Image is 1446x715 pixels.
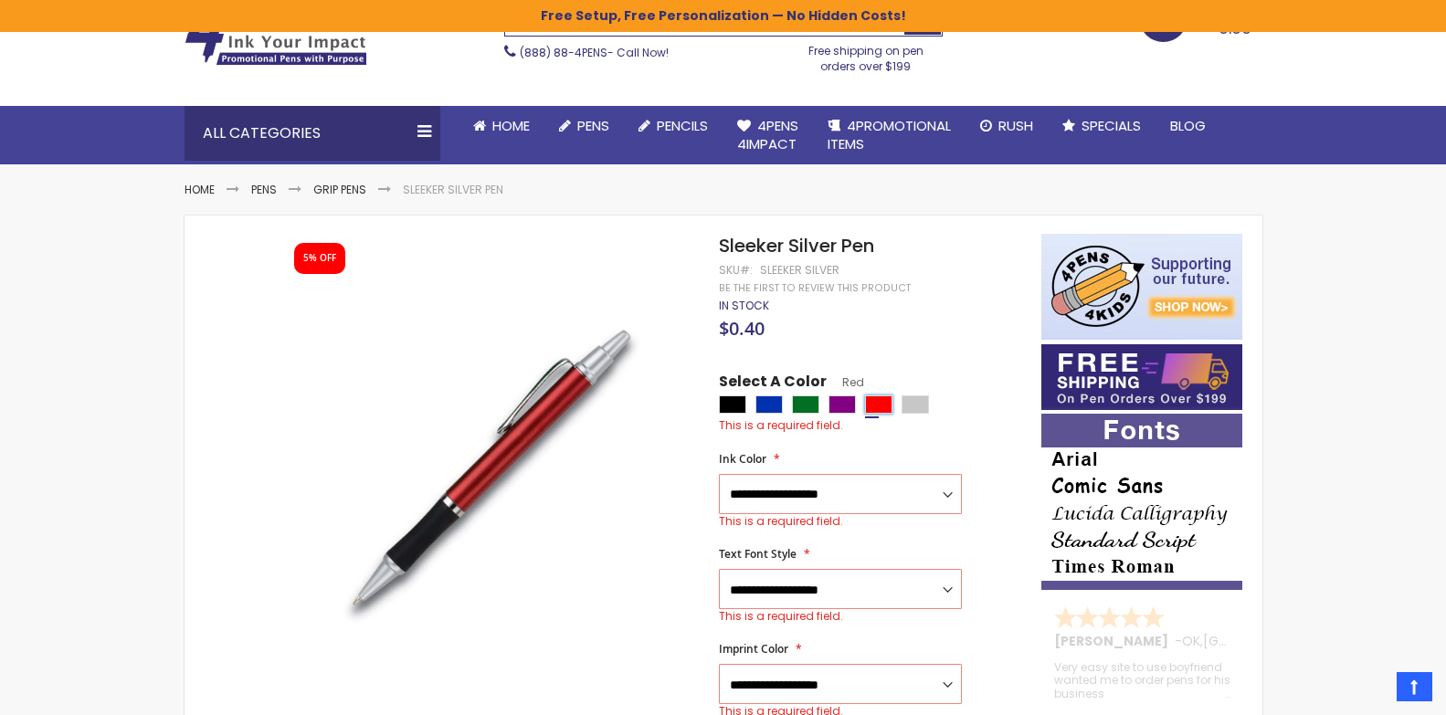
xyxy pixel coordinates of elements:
img: 4Pens Custom Pens and Promotional Products [185,7,367,66]
a: Specials [1048,106,1156,146]
img: sleeker_silver_side_red_1.jpeg [278,260,695,678]
span: Select A Color [719,372,827,396]
span: Sleeker Silver Pen [719,233,874,258]
span: Rush [998,116,1033,135]
li: Sleeker Silver Pen [403,183,503,197]
div: Silver [902,395,929,414]
a: Pencils [624,106,723,146]
div: This is a required field. [719,418,1022,433]
div: Green [792,395,819,414]
a: Home [459,106,544,146]
span: In stock [719,298,769,313]
span: Specials [1082,116,1141,135]
span: 4PROMOTIONAL ITEMS [828,116,951,153]
a: Be the first to review this product [719,281,911,295]
span: - Call Now! [520,45,669,60]
img: Free shipping on orders over $199 [1041,344,1242,410]
span: Imprint Color [719,641,788,657]
a: 4Pens4impact [723,106,813,165]
span: 4Pens 4impact [737,116,798,153]
div: Availability [719,299,769,313]
span: Text Font Style [719,546,797,562]
div: This is a required field. [719,609,962,624]
a: Pens [544,106,624,146]
a: (888) 88-4PENS [520,45,607,60]
div: Red [865,395,892,414]
a: Pens [251,182,277,197]
div: Sleeker Silver [760,263,839,278]
span: Ink Color [719,451,766,467]
div: All Categories [185,106,440,161]
div: Free shipping on pen orders over $199 [789,37,943,73]
span: Home [492,116,530,135]
a: Grip Pens [313,182,366,197]
a: Home [185,182,215,197]
div: 5% OFF [303,252,336,265]
a: Blog [1156,106,1220,146]
a: 4PROMOTIONALITEMS [813,106,966,165]
strong: SKU [719,262,753,278]
div: Purple [829,395,856,414]
span: $0.40 [719,316,765,341]
div: Black [719,395,746,414]
span: Blog [1170,116,1206,135]
div: This is a required field. [719,514,962,529]
a: Rush [966,106,1048,146]
div: Blue [755,395,783,414]
span: Pencils [657,116,708,135]
img: 4pens 4 kids [1041,234,1242,340]
img: font-personalization-examples [1041,414,1242,590]
span: Pens [577,116,609,135]
span: Red [827,374,864,390]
